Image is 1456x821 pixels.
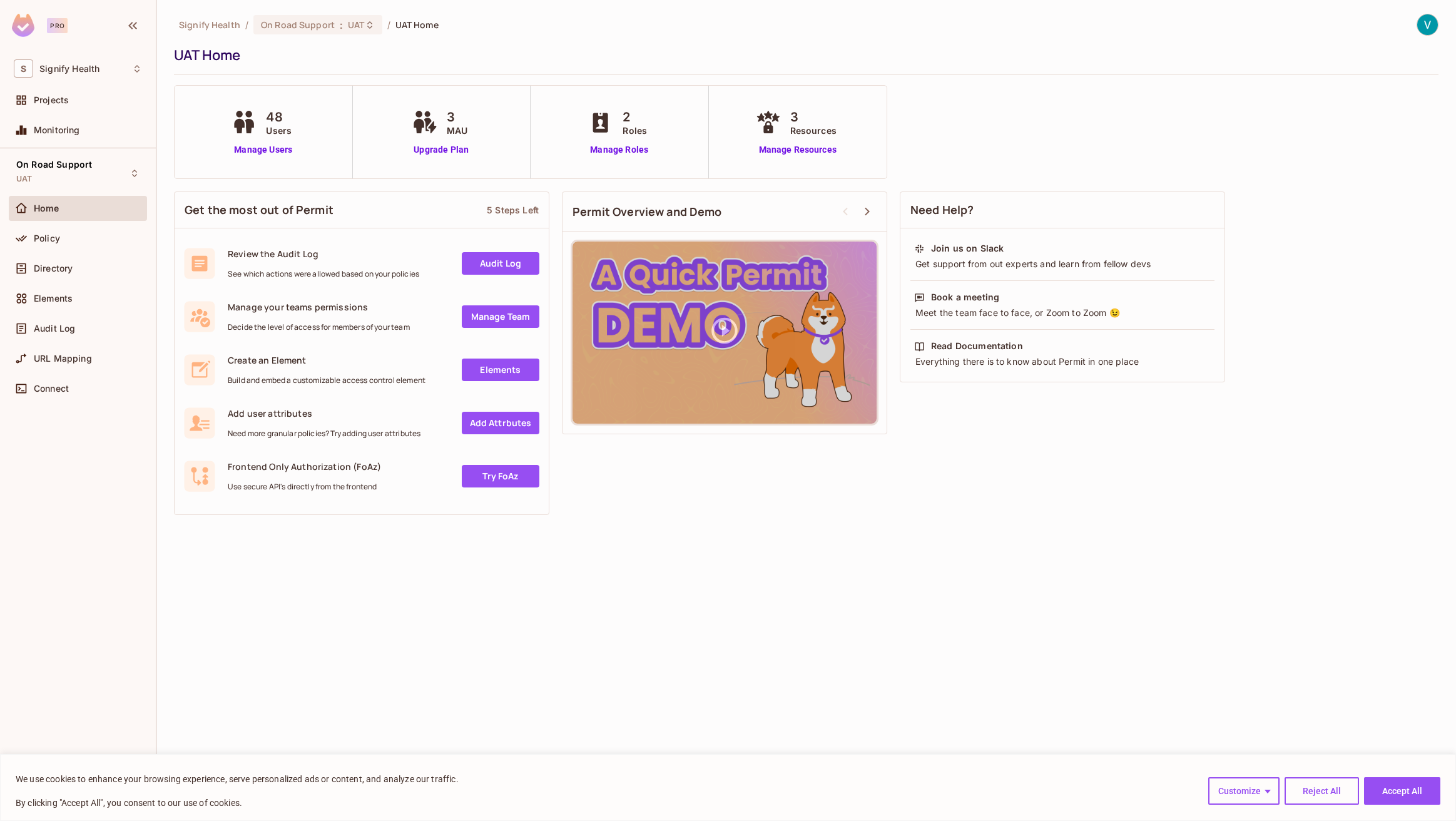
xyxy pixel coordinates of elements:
span: Audit Log [34,324,75,334]
span: 48 [266,108,292,126]
a: Manage Team [462,305,539,328]
div: Everything there is to know about Permit in one place [914,355,1211,368]
div: Get support from out experts and learn from fellow devs [914,258,1211,270]
span: Manage your teams permissions [228,301,410,313]
a: Manage Resources [753,143,843,156]
span: Workspace: Signify Health [39,64,99,74]
p: We use cookies to enhance your browsing experience, serve personalized ads or content, and analyz... [16,772,459,787]
a: Add Attrbutes [462,412,539,434]
span: Directory [34,263,73,273]
span: Need Help? [910,202,974,218]
span: the active workspace [179,19,240,31]
span: Need more granular policies? Try adding user attributes [228,429,420,439]
span: Create an Element [228,354,425,366]
span: 2 [623,108,647,126]
a: Manage Roles [585,143,653,156]
span: Elements [34,293,73,303]
img: Vinny Coyne [1417,14,1438,35]
span: : [339,20,344,30]
span: Policy [34,233,60,243]
span: Roles [623,124,647,137]
button: Accept All [1364,777,1440,805]
span: Home [34,203,59,213]
li: / [387,19,390,31]
img: SReyMgAAAABJRU5ErkJggg== [12,14,34,37]
span: Connect [34,384,69,394]
span: Frontend Only Authorization (FoAz) [228,461,381,472]
a: Upgrade Plan [409,143,474,156]
span: Get the most out of Permit [185,202,333,218]
button: Reject All [1285,777,1359,805]
div: UAT Home [174,46,1432,64]
div: Join us on Slack [931,242,1004,255]
span: Resources [790,124,837,137]
span: On Road Support [16,160,92,170]
span: 3 [790,108,837,126]
span: Permit Overview and Demo [573,204,722,220]
a: Manage Users [228,143,298,156]
a: Try FoAz [462,465,539,487]
span: On Road Support [261,19,335,31]
div: Book a meeting [931,291,999,303]
span: Add user attributes [228,407,420,419]
span: Use secure API's directly from the frontend [228,482,381,492]
span: Review the Audit Log [228,248,419,260]
a: Elements [462,359,539,381]
span: UAT [348,19,364,31]
span: Build and embed a customizable access control element [228,375,425,385]
div: Meet the team face to face, or Zoom to Zoom 😉 [914,307,1211,319]
span: URL Mapping [34,354,92,364]
span: Projects [34,95,69,105]
div: Pro [47,18,68,33]
span: UAT [16,174,32,184]
span: Decide the level of access for members of your team [228,322,410,332]
span: S [14,59,33,78]
div: 5 Steps Left [487,204,539,216]
span: Monitoring [34,125,80,135]
span: 3 [447,108,467,126]
span: UAT Home [395,19,439,31]
p: By clicking "Accept All", you consent to our use of cookies. [16,795,459,810]
div: Read Documentation [931,340,1023,352]
a: Audit Log [462,252,539,275]
button: Customize [1208,777,1280,805]
span: Users [266,124,292,137]
li: / [245,19,248,31]
span: See which actions were allowed based on your policies [228,269,419,279]
span: MAU [447,124,467,137]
